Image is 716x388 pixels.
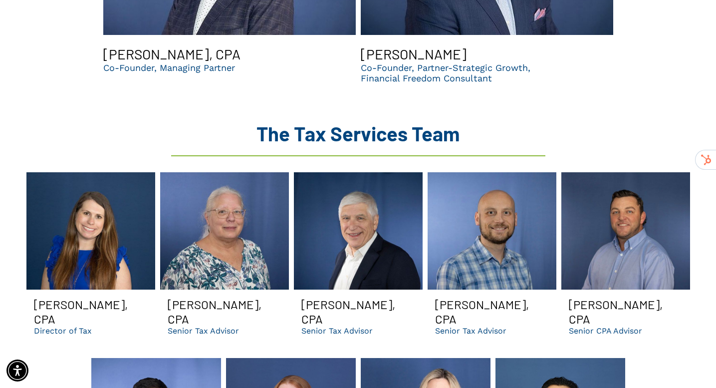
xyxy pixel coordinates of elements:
[435,297,549,326] h3: [PERSON_NAME], CPA
[569,297,683,326] h3: [PERSON_NAME], CPA
[361,62,530,73] p: Co-Founder, Partner-Strategic Growth,
[34,326,92,336] p: Director of Tax
[34,297,148,326] h3: [PERSON_NAME], CPA
[168,326,239,336] p: Senior Tax Advisor
[160,172,289,290] a: Jamie smiling | Dental CPA firm in GA for bookkeeping, managerial accounting, taxes
[435,326,506,336] p: Senior Tax Advisor
[256,121,460,145] span: The Tax Services Team
[294,172,423,290] a: Keith | Dental CPA in GA | Best accountants and consultants in GA
[103,62,235,73] p: Co-Founder, Managing Partner
[301,326,373,336] p: Senior Tax Advisor
[103,45,240,62] h3: [PERSON_NAME], CPA
[561,172,690,290] a: Scott | Top cpas for dental accounting and tax services in GA
[6,360,28,382] div: Accessibility Menu
[301,297,415,326] h3: [PERSON_NAME], CPA
[569,326,642,336] p: Senior CPA Advisor
[361,45,467,62] h3: [PERSON_NAME]
[168,297,281,326] h3: [PERSON_NAME], CPA
[361,73,530,83] p: Financial Freedom Consultant
[26,172,155,290] a: Michelle Smiling | Dental CPA and accounting consultants in GA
